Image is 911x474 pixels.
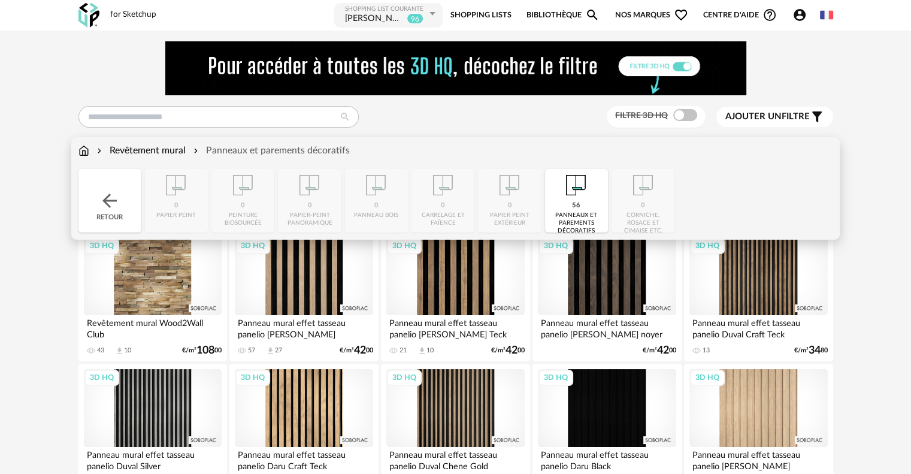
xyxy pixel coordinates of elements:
span: Heart Outline icon [674,8,688,22]
div: Revêtement mural Wood2Wall Club [84,315,222,339]
div: 57 [248,346,255,355]
span: filtre [725,111,810,123]
div: 3D HQ [690,370,725,385]
div: 27 [275,346,282,355]
a: 3D HQ Panneau mural effet tasseau panelio [PERSON_NAME] noyer €/m²4200 [532,232,681,361]
div: FORTIN Cécilia & DEGROLARD Jérémy [345,13,404,25]
img: Papier%20peint.png [560,169,592,201]
div: 3D HQ [387,238,422,253]
img: svg+xml;base64,PHN2ZyB3aWR0aD0iMTYiIGhlaWdodD0iMTciIHZpZXdCb3g9IjAgMCAxNiAxNyIgZmlsbD0ibm9uZSIgeG... [78,144,89,158]
span: Account Circle icon [792,8,807,22]
div: 21 [399,346,407,355]
span: Ajouter un [725,112,782,121]
img: OXP [78,3,99,28]
div: Retour [78,169,141,233]
img: svg+xml;base64,PHN2ZyB3aWR0aD0iMjQiIGhlaWdodD0iMjQiIHZpZXdCb3g9IjAgMCAyNCAyNCIgZmlsbD0ibm9uZSIgeG... [99,190,120,212]
div: 13 [703,346,710,355]
div: Panneau mural effet tasseau panelio Duval Chene Gold [386,447,524,471]
div: 3D HQ [538,238,573,253]
div: 3D HQ [235,238,270,253]
div: 10 [426,346,434,355]
div: panneaux et parements décoratifs [549,212,604,235]
button: Ajouter unfiltre Filter icon [716,107,833,127]
div: €/m² 00 [340,346,373,355]
div: Revêtement mural [95,144,186,158]
a: Shopping Lists [450,2,512,29]
span: Account Circle icon [792,8,812,22]
div: 43 [97,346,104,355]
a: 3D HQ Revêtement mural Wood2Wall Club 43 Download icon 10 €/m²10800 [78,232,227,361]
img: svg+xml;base64,PHN2ZyB3aWR0aD0iMTYiIGhlaWdodD0iMTYiIHZpZXdCb3g9IjAgMCAxNiAxNiIgZmlsbD0ibm9uZSIgeG... [95,144,104,158]
div: Panneau mural effet tasseau panelio Daru Black [538,447,676,471]
div: 56 [572,201,580,210]
span: Help Circle Outline icon [762,8,777,22]
div: €/m² 00 [643,346,676,355]
span: 42 [506,346,517,355]
div: €/m² 00 [491,346,525,355]
a: BibliothèqueMagnify icon [526,2,600,29]
div: Panneau mural effet tasseau panelio [PERSON_NAME] noyer [538,315,676,339]
span: Magnify icon [585,8,600,22]
div: Panneau mural effet tasseau panelio [PERSON_NAME] Teck [386,315,524,339]
div: €/m² 80 [794,346,828,355]
span: Nos marques [615,2,688,29]
div: 10 [124,346,131,355]
span: Download icon [417,346,426,355]
div: Panneau mural effet tasseau panelio [PERSON_NAME] [689,447,827,471]
div: Panneau mural effet tasseau panelio [PERSON_NAME] [235,315,373,339]
div: 3D HQ [387,370,422,385]
span: 42 [657,346,669,355]
span: Download icon [266,346,275,355]
span: 108 [196,346,214,355]
div: Panneau mural effet tasseau panelio Duval Silver [84,447,222,471]
span: 34 [809,346,821,355]
div: Panneau mural effet tasseau panelio Duval Craft Teck [689,315,827,339]
span: Centre d'aideHelp Circle Outline icon [703,8,777,22]
div: 3D HQ [538,370,573,385]
div: 3D HQ [690,238,725,253]
div: 3D HQ [235,370,270,385]
div: 3D HQ [84,370,119,385]
a: 3D HQ Panneau mural effet tasseau panelio [PERSON_NAME] 57 Download icon 27 €/m²4200 [229,232,378,361]
div: Panneau mural effet tasseau panelio Daru Craft Teck [235,447,373,471]
div: 3D HQ [84,238,119,253]
div: for Sketchup [110,10,156,20]
span: Filtre 3D HQ [615,111,668,120]
div: Shopping List courante [345,5,426,13]
span: 42 [354,346,366,355]
a: 3D HQ Panneau mural effet tasseau panelio Duval Craft Teck 13 €/m²3480 [684,232,833,361]
img: fr [820,8,833,22]
sup: 96 [407,13,423,24]
div: €/m² 00 [182,346,222,355]
img: FILTRE%20HQ%20NEW_V1%20(4).gif [165,41,746,95]
span: Download icon [115,346,124,355]
a: 3D HQ Panneau mural effet tasseau panelio [PERSON_NAME] Teck 21 Download icon 10 €/m²4200 [381,232,529,361]
span: Filter icon [810,110,824,124]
